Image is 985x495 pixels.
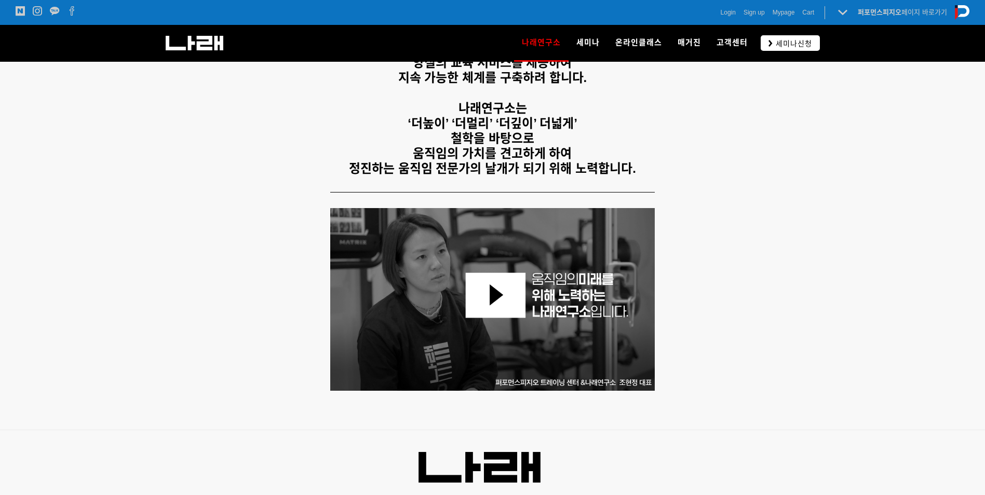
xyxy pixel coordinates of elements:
[608,25,670,61] a: 온라인클래스
[858,8,901,16] strong: 퍼포먼스피지오
[451,131,534,145] strong: 철학을 바탕으로
[744,7,765,18] a: Sign up
[761,35,820,50] a: 세미나신청
[773,7,795,18] a: Mypage
[514,25,569,61] a: 나래연구소
[670,25,709,61] a: 매거진
[858,8,947,16] a: 퍼포먼스피지오페이지 바로가기
[419,452,541,483] img: 91e6efe50133a.png
[678,38,701,47] span: 매거진
[522,34,561,51] span: 나래연구소
[717,38,748,47] span: 고객센터
[615,38,662,47] span: 온라인클래스
[458,101,527,115] strong: 나래연구소는
[773,38,812,49] span: 세미나신청
[349,161,636,175] strong: 정진하는 움직임 전문가의 날개가 되기 위해 노력합니다.
[709,25,755,61] a: 고객센터
[802,7,814,18] a: Cart
[721,7,736,18] a: Login
[413,146,572,160] strong: 움직임의 가치를 견고하게 하여
[408,116,577,130] strong: ‘더높이’ ‘더멀리’ ‘더깊이’ 더넓게’
[576,38,600,47] span: 세미나
[569,25,608,61] a: 세미나
[413,56,572,70] strong: 양질의 교육 서비스를 제공하여
[398,71,587,85] strong: 지속 가능한 체계를 구축하려 합니다.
